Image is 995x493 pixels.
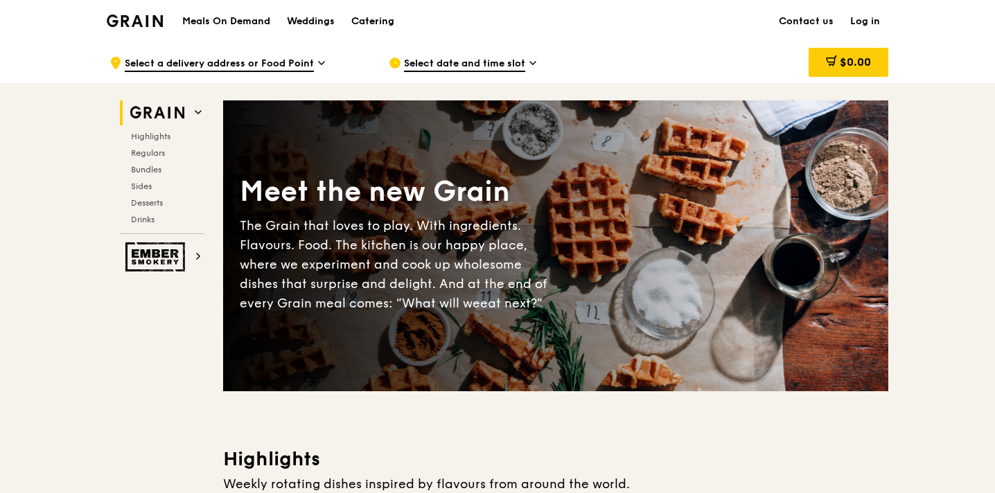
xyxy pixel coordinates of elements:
[240,173,556,210] div: Meet the new Grain
[125,242,189,271] img: Ember Smokery web logo
[480,296,543,311] span: eat next?”
[131,132,170,141] span: Highlights
[131,148,165,158] span: Regulars
[279,1,343,42] a: Weddings
[131,215,155,224] span: Drinks
[404,57,525,72] span: Select date and time slot
[223,447,888,472] h3: Highlights
[125,100,189,125] img: Grain web logo
[240,216,556,313] div: The Grain that loves to play. With ingredients. Flavours. Food. The kitchen is our happy place, w...
[351,1,394,42] div: Catering
[842,1,888,42] a: Log in
[107,15,163,27] img: Grain
[771,1,842,42] a: Contact us
[343,1,403,42] a: Catering
[131,165,161,174] span: Bundles
[287,1,335,42] div: Weddings
[131,181,152,191] span: Sides
[840,55,871,69] span: $0.00
[131,198,163,208] span: Desserts
[182,15,270,28] h1: Meals On Demand
[125,57,314,72] span: Select a delivery address or Food Point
